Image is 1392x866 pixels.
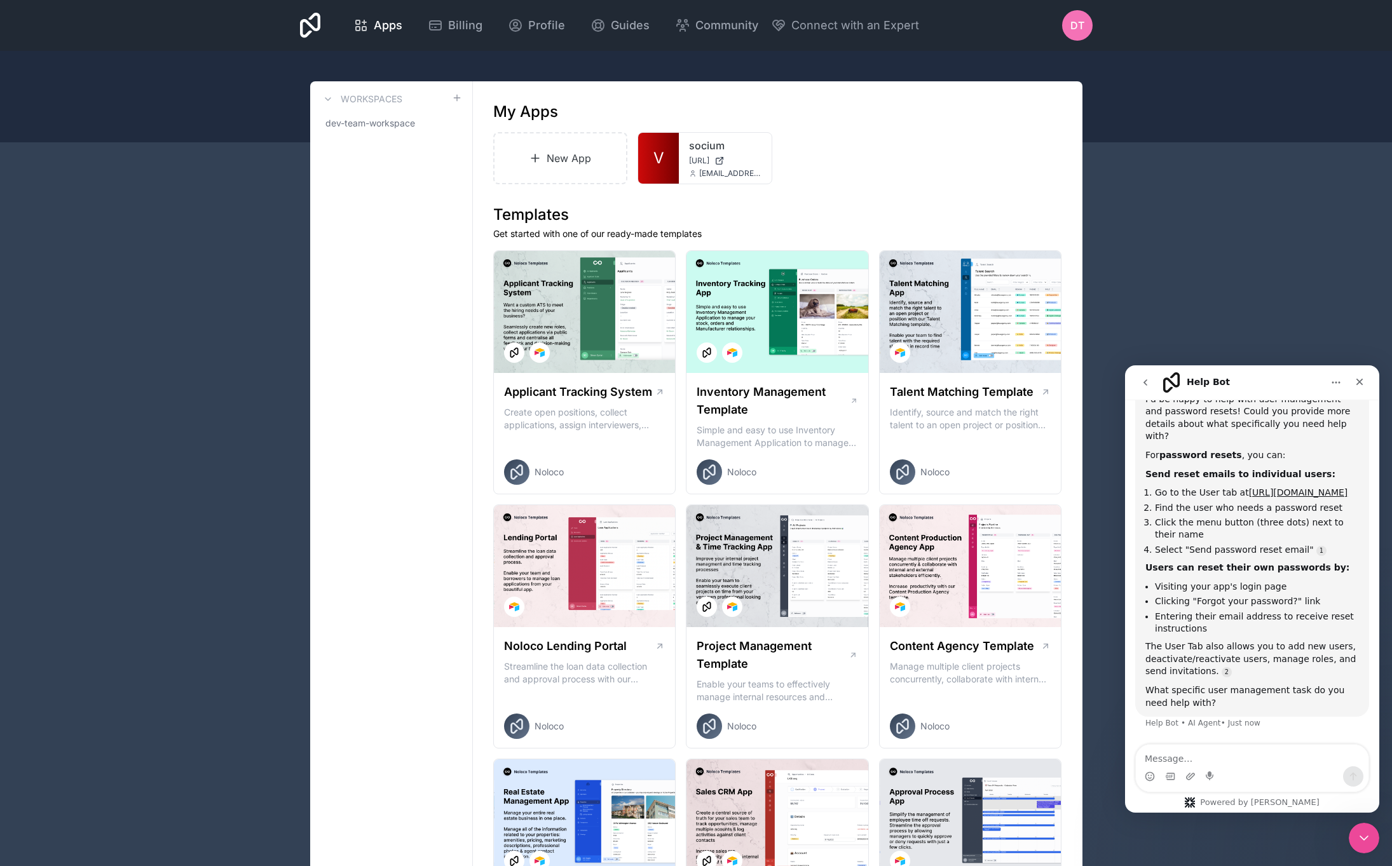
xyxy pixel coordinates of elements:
[504,637,627,655] h1: Noloco Lending Portal
[320,91,402,107] a: Workspaces
[535,348,545,358] img: Airtable Logo
[890,637,1034,655] h1: Content Agency Template
[341,93,402,105] h3: Workspaces
[653,148,664,168] span: V
[697,424,858,449] p: Simple and easy to use Inventory Management Application to manage your stock, orders and Manufact...
[1125,365,1379,813] iframe: To enrich screen reader interactions, please activate Accessibility in Grammarly extension settings
[697,678,858,703] p: Enable your teams to effectively manage internal resources and execute client projects on time.
[343,11,413,39] a: Apps
[320,112,462,135] a: dev-team-workspace
[895,856,905,866] img: Airtable Logo
[611,17,650,34] span: Guides
[665,11,768,39] a: Community
[895,602,905,612] img: Airtable Logo
[528,17,565,34] span: Profile
[727,348,737,358] img: Airtable Logo
[535,466,564,478] span: Noloco
[1349,823,1379,853] iframe: Intercom live chat
[1070,18,1084,33] span: DT
[890,383,1034,401] h1: Talent Matching Template
[504,383,652,401] h1: Applicant Tracking System
[448,17,482,34] span: Billing
[727,720,756,733] span: Noloco
[498,11,575,39] a: Profile
[697,637,849,673] h1: Project Management Template
[493,102,558,122] h1: My Apps
[699,168,761,179] span: [EMAIL_ADDRESS][DOMAIN_NAME]
[895,348,905,358] img: Airtable Logo
[771,17,919,34] button: Connect with an Expert
[920,466,950,478] span: Noloco
[727,602,737,612] img: Airtable Logo
[504,660,665,686] p: Streamline the loan data collection and approval process with our Lending Portal template.
[493,227,1062,240] p: Get started with one of our ready-made templates
[493,205,1062,225] h1: Templates
[580,11,660,39] a: Guides
[535,856,545,866] img: Airtable Logo
[890,660,1051,686] p: Manage multiple client projects concurrently, collaborate with internal and external stakeholders...
[638,133,679,184] a: V
[920,720,950,733] span: Noloco
[509,602,519,612] img: Airtable Logo
[890,406,1051,431] p: Identify, source and match the right talent to an open project or position with our Talent Matchi...
[535,720,564,733] span: Noloco
[493,132,628,184] a: New App
[695,17,758,34] span: Community
[504,406,665,431] p: Create open positions, collect applications, assign interviewers, centralise candidate feedback a...
[727,856,737,866] img: Airtable Logo
[689,138,761,153] a: socium
[791,17,919,34] span: Connect with an Expert
[727,466,756,478] span: Noloco
[374,17,402,34] span: Apps
[418,11,493,39] a: Billing
[697,383,849,419] h1: Inventory Management Template
[689,156,709,166] span: [URL]
[689,156,761,166] a: [URL]
[325,117,415,130] span: dev-team-workspace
